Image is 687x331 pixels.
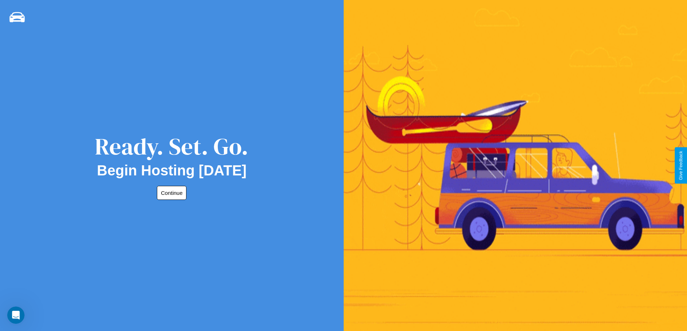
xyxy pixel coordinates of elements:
[95,130,248,162] div: Ready. Set. Go.
[7,307,25,324] iframe: Intercom live chat
[157,186,186,200] button: Continue
[97,162,247,179] h2: Begin Hosting [DATE]
[678,151,683,180] div: Give Feedback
